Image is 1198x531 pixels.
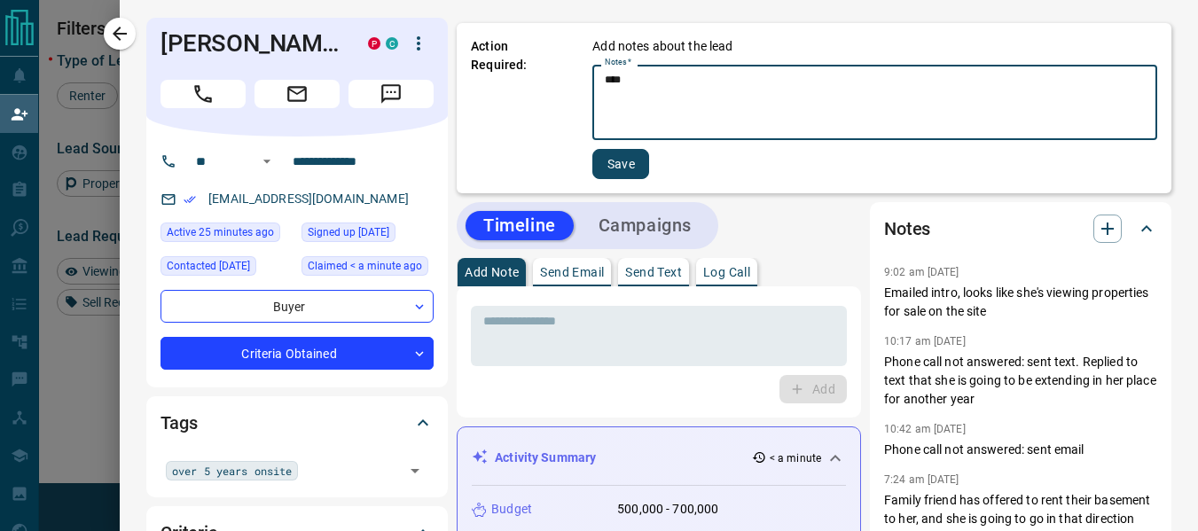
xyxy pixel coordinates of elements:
[466,211,574,240] button: Timeline
[161,80,246,108] span: Call
[161,409,197,437] h2: Tags
[161,223,293,247] div: Fri Aug 15 2025
[161,256,293,281] div: Mon Jan 02 2023
[592,37,732,56] p: Add notes about the lead
[471,37,566,179] p: Action Required:
[256,151,278,172] button: Open
[625,266,682,278] p: Send Text
[161,29,341,58] h1: [PERSON_NAME]
[308,223,389,241] span: Signed up [DATE]
[472,441,846,474] div: Activity Summary< a minute
[617,500,718,519] p: 500,000 - 700,000
[208,191,409,206] a: [EMAIL_ADDRESS][DOMAIN_NAME]
[581,211,709,240] button: Campaigns
[403,458,427,483] button: Open
[254,80,340,108] span: Email
[884,207,1157,250] div: Notes
[703,266,750,278] p: Log Call
[540,266,604,278] p: Send Email
[465,266,519,278] p: Add Note
[161,337,434,370] div: Criteria Obtained
[172,462,292,480] span: over 5 years onsite
[884,266,959,278] p: 9:02 am [DATE]
[167,257,250,275] span: Contacted [DATE]
[167,223,274,241] span: Active 25 minutes ago
[184,193,196,206] svg: Email Verified
[348,80,434,108] span: Message
[161,290,434,323] div: Buyer
[592,149,649,179] button: Save
[301,256,434,281] div: Fri Aug 15 2025
[495,449,596,467] p: Activity Summary
[884,284,1157,321] p: Emailed intro, looks like she's viewing properties for sale on the site
[884,423,966,435] p: 10:42 am [DATE]
[884,353,1157,409] p: Phone call not answered: sent text. Replied to text that she is going to be extending in her plac...
[605,57,631,68] label: Notes
[770,450,821,466] p: < a minute
[884,215,930,243] h2: Notes
[301,223,434,247] div: Fri Jun 08 2018
[386,37,398,50] div: condos.ca
[884,441,1157,459] p: Phone call not answered: sent email
[161,402,434,444] div: Tags
[368,37,380,50] div: property.ca
[884,473,959,486] p: 7:24 am [DATE]
[491,500,532,519] p: Budget
[308,257,422,275] span: Claimed < a minute ago
[884,335,966,347] p: 10:17 am [DATE]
